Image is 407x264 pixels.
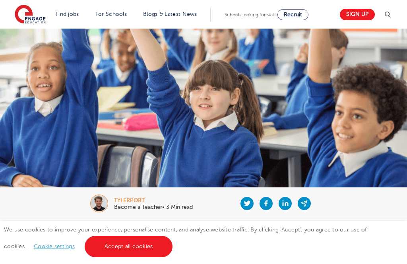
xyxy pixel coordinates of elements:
span: We use cookies to improve your experience, personalise content, and analyse website traffic. By c... [4,227,367,249]
a: For Schools [95,11,127,17]
a: Recruit [277,9,308,20]
span: Schools looking for staff [225,12,276,17]
p: Become a Teacher• 3 Min read [114,204,193,210]
a: Find jobs [56,11,79,17]
a: Sign up [340,9,375,20]
span: Recruit [284,12,302,17]
a: Cookie settings [34,243,75,249]
a: Blogs & Latest News [143,11,197,17]
div: tylerport [114,198,193,203]
img: Engage Education [15,5,46,25]
a: Accept all cookies [85,236,173,257]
